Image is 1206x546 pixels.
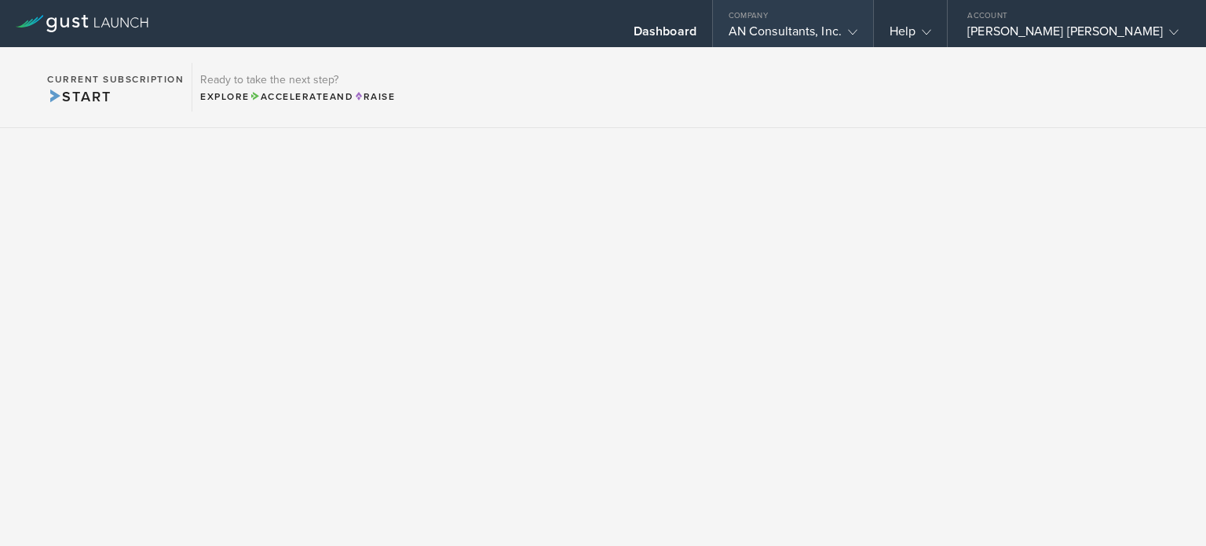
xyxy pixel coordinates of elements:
[729,24,857,47] div: AN Consultants, Inc.
[200,75,395,86] h3: Ready to take the next step?
[890,24,931,47] div: Help
[47,75,184,84] h2: Current Subscription
[200,90,395,104] div: Explore
[353,91,395,102] span: Raise
[192,63,403,112] div: Ready to take the next step?ExploreAccelerateandRaise
[1127,471,1206,546] iframe: Chat Widget
[250,91,354,102] span: and
[634,24,696,47] div: Dashboard
[967,24,1179,47] div: [PERSON_NAME] [PERSON_NAME]
[47,88,111,105] span: Start
[250,91,330,102] span: Accelerate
